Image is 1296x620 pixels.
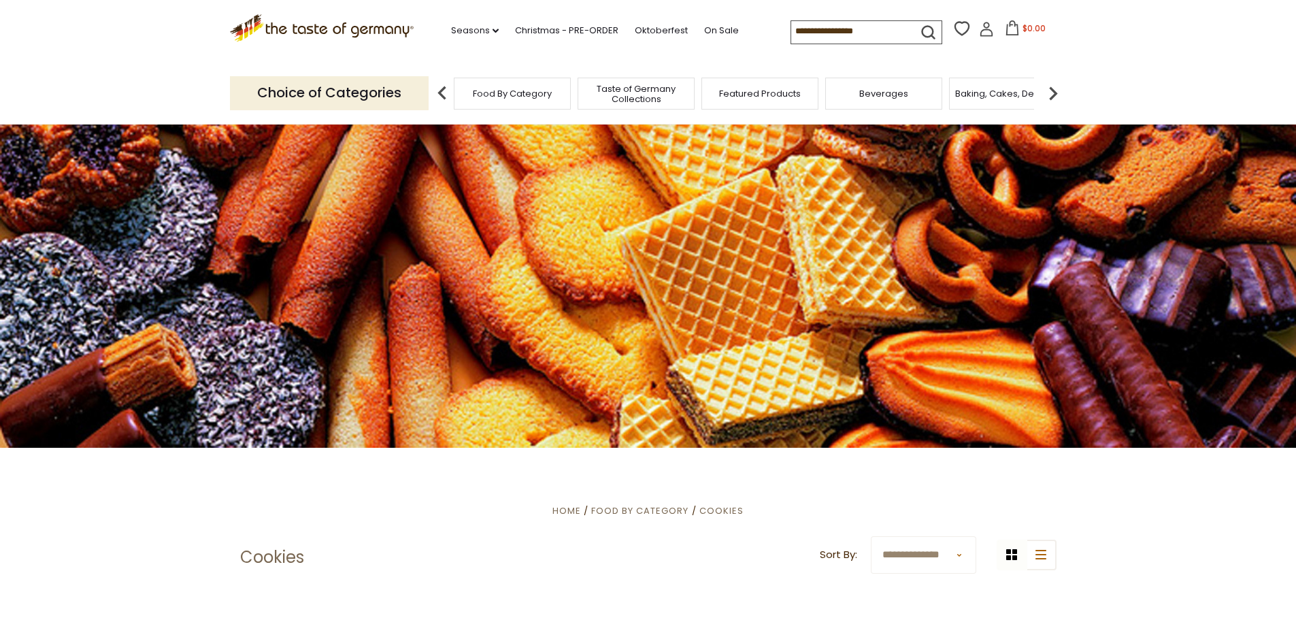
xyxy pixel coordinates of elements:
a: Oktoberfest [635,23,688,38]
a: On Sale [704,23,739,38]
a: Food By Category [473,88,552,99]
a: Christmas - PRE-ORDER [515,23,618,38]
a: Beverages [859,88,908,99]
a: Home [552,504,581,517]
a: Taste of Germany Collections [582,84,691,104]
h1: Cookies [240,547,304,568]
img: next arrow [1040,80,1067,107]
a: Baking, Cakes, Desserts [955,88,1061,99]
label: Sort By: [820,546,857,564]
button: $0.00 [997,20,1054,41]
img: previous arrow [429,80,456,107]
span: $0.00 [1023,22,1046,34]
a: Cookies [699,504,744,517]
a: Seasons [451,23,499,38]
p: Choice of Categories [230,76,429,110]
a: Food By Category [591,504,688,517]
a: Featured Products [719,88,801,99]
